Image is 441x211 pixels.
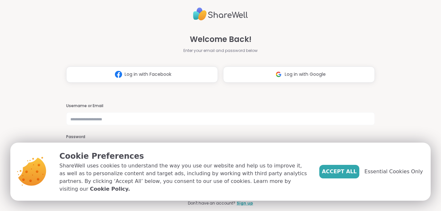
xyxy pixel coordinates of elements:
span: Accept All [322,168,357,176]
p: Cookie Preferences [59,150,309,162]
h3: Password [66,134,375,140]
p: ShareWell uses cookies to understand the way you use our website and help us to improve it, as we... [59,162,309,193]
img: ShareWell Logomark [112,68,125,80]
a: Cookie Policy. [90,185,130,193]
button: Log in with Google [223,66,375,83]
button: Log in with Facebook [66,66,218,83]
span: Don't have an account? [188,200,235,206]
button: Accept All [319,165,359,178]
span: Essential Cookies Only [364,168,423,176]
span: Log in with Google [285,71,326,78]
span: Welcome Back! [190,34,251,45]
span: Enter your email and password below [183,48,258,54]
a: Sign up [237,200,253,206]
h3: Username or Email [66,103,375,109]
img: ShareWell Logo [193,5,248,23]
span: Log in with Facebook [125,71,171,78]
img: ShareWell Logomark [272,68,285,80]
